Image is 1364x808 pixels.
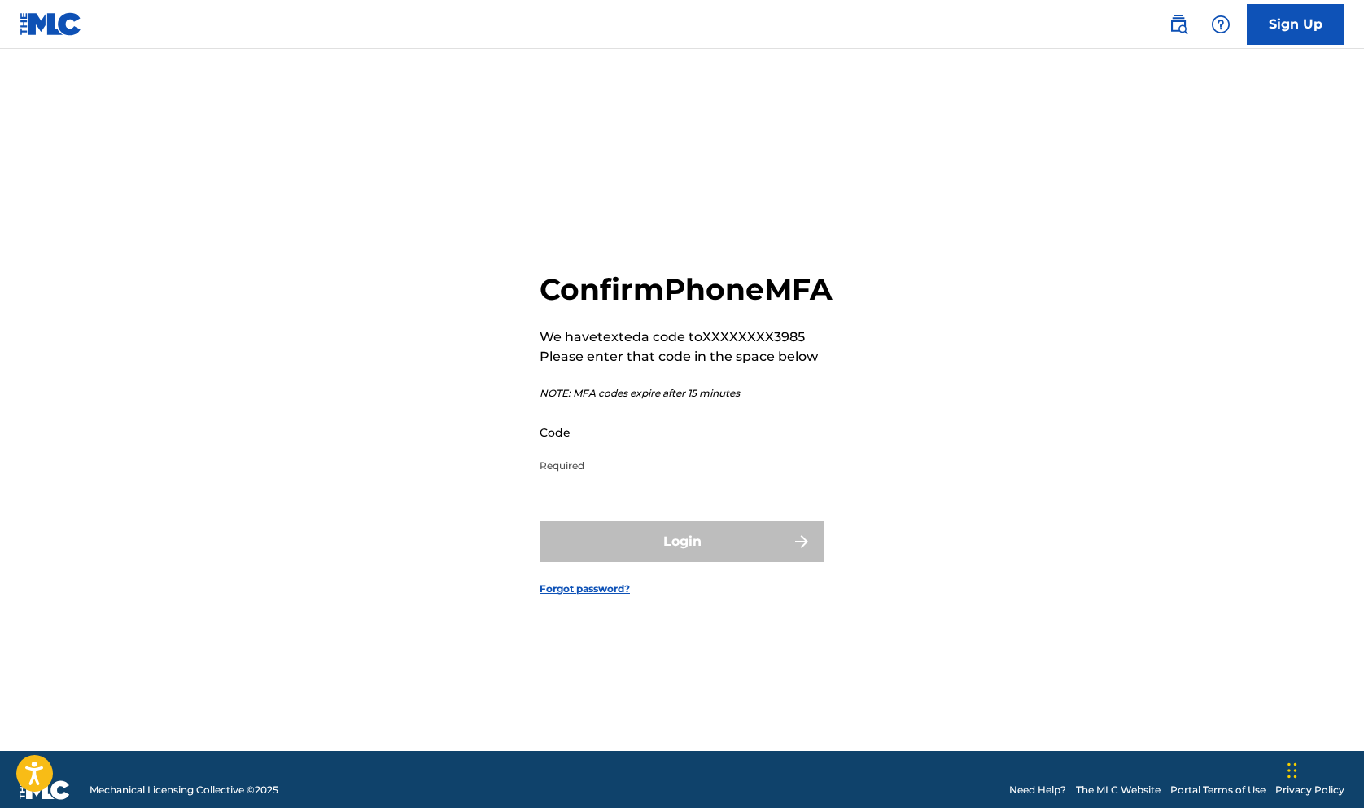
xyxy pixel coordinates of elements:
[90,783,278,797] span: Mechanical Licensing Collective © 2025
[20,780,70,800] img: logo
[1287,746,1297,795] div: Drag
[540,459,815,473] p: Required
[20,12,82,36] img: MLC Logo
[1009,783,1066,797] a: Need Help?
[540,327,833,347] p: We have texted a code to XXXXXXXX3985
[540,271,833,308] h2: Confirm Phone MFA
[1170,783,1266,797] a: Portal Terms of Use
[1204,8,1237,41] div: Help
[540,386,833,401] p: NOTE: MFA codes expire after 15 minutes
[1169,15,1188,34] img: search
[1275,783,1344,797] a: Privacy Policy
[1283,730,1364,808] iframe: Chat Widget
[1162,8,1195,41] a: Public Search
[1076,783,1161,797] a: The MLC Website
[1247,4,1344,45] a: Sign Up
[540,347,833,367] p: Please enter that code in the space below
[540,582,630,596] a: Forgot password?
[1211,15,1231,34] img: help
